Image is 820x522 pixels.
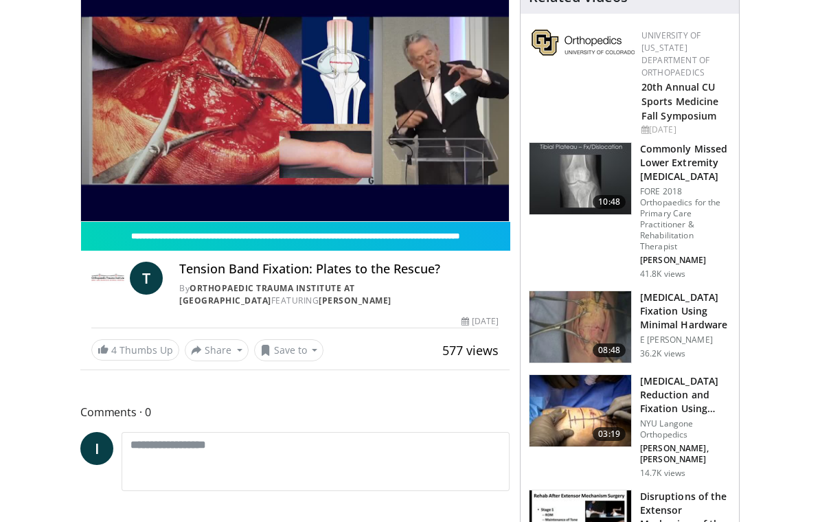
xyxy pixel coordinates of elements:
[462,315,499,328] div: [DATE]
[91,339,179,361] a: 4 Thumbs Up
[529,291,731,363] a: 08:48 [MEDICAL_DATA] Fixation Using Minimal Hardware E [PERSON_NAME] 36.2K views
[91,262,124,295] img: Orthopaedic Trauma Institute at UCSF
[640,291,731,332] h3: [MEDICAL_DATA] Fixation Using Minimal Hardware
[442,342,499,359] span: 577 views
[80,432,113,465] a: I
[640,443,731,465] p: [PERSON_NAME], [PERSON_NAME]
[641,80,719,122] a: 20th Annual CU Sports Medicine Fall Symposium
[529,374,731,479] a: 03:19 [MEDICAL_DATA] Reduction and Fixation Using Cannulated Screws and … NYU Langone Orthopedics...
[529,375,631,446] img: b549dcdf-f7b3-45f6-bb25-7a2ff913f045.jpg.150x105_q85_crop-smart_upscale.jpg
[640,186,731,252] p: FORE 2018 Orthopaedics for the Primary Care Practitioner & Rehabilitation Therapist
[185,339,249,361] button: Share
[179,282,499,307] div: By FEATURING
[179,282,355,306] a: Orthopaedic Trauma Institute at [GEOGRAPHIC_DATA]
[532,30,635,56] img: 355603a8-37da-49b6-856f-e00d7e9307d3.png.150x105_q85_autocrop_double_scale_upscale_version-0.2.png
[640,348,685,359] p: 36.2K views
[529,291,631,363] img: 274628_0000_1.png.150x105_q85_crop-smart_upscale.jpg
[111,343,117,356] span: 4
[319,295,391,306] a: [PERSON_NAME]
[640,255,731,266] p: [PERSON_NAME]
[593,195,626,209] span: 10:48
[529,143,631,214] img: 4aa379b6-386c-4fb5-93ee-de5617843a87.150x105_q85_crop-smart_upscale.jpg
[593,427,626,441] span: 03:19
[640,468,685,479] p: 14.7K views
[254,339,324,361] button: Save to
[179,262,499,277] h4: Tension Band Fixation: Plates to the Rescue?
[640,418,731,440] p: NYU Langone Orthopedics
[640,269,685,280] p: 41.8K views
[640,334,731,345] p: E [PERSON_NAME]
[593,343,626,357] span: 08:48
[641,124,728,136] div: [DATE]
[641,30,709,78] a: University of [US_STATE] Department of Orthopaedics
[640,374,731,416] h3: [MEDICAL_DATA] Reduction and Fixation Using Cannulated Screws and …
[529,142,731,280] a: 10:48 Commonly Missed Lower Extremity [MEDICAL_DATA] FORE 2018 Orthopaedics for the Primary Care ...
[80,403,510,421] span: Comments 0
[640,142,731,183] h3: Commonly Missed Lower Extremity [MEDICAL_DATA]
[130,262,163,295] a: T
